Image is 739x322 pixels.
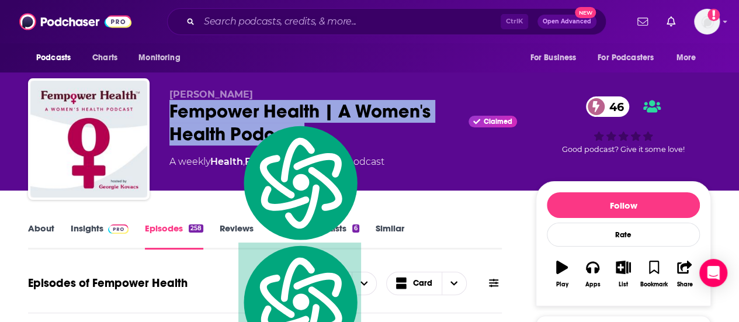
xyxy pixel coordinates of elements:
svg: Add a profile image [707,9,720,21]
img: Fempower Health | A Women's Health Podcast [30,81,147,198]
span: Card [413,279,432,288]
div: Bookmark [640,281,668,288]
a: Charts [85,47,124,69]
a: Episodes258 [145,223,203,250]
a: Reviews [220,223,254,250]
h1: Episodes of Fempower Health [28,276,188,290]
button: open menu [668,47,711,69]
input: Search podcasts, credits, & more... [199,12,501,31]
span: More [676,50,696,66]
a: InsightsPodchaser Pro [71,223,129,250]
a: Health [210,156,243,167]
span: For Business [530,50,576,66]
button: Share [669,253,700,295]
span: For Podcasters [598,50,654,66]
span: New [575,7,596,18]
span: Claimed [484,119,512,124]
span: Open Advanced [543,19,591,25]
a: Show notifications dropdown [633,12,653,32]
span: Good podcast? Give it some love! [562,145,685,154]
button: open menu [522,47,591,69]
div: Open Intercom Messenger [699,259,727,287]
div: 258 [189,224,203,233]
span: Charts [92,50,117,66]
button: open menu [590,47,671,69]
div: A weekly podcast [169,155,384,169]
button: Follow [547,192,700,218]
div: Rate [547,223,700,247]
button: Play [547,253,577,295]
a: Show notifications dropdown [662,12,680,32]
img: User Profile [694,9,720,34]
div: 46Good podcast? Give it some love! [536,89,711,161]
span: Logged in as Ashley_Beenen [694,9,720,34]
button: Open AdvancedNew [537,15,596,29]
a: About [28,223,54,250]
button: open menu [130,47,195,69]
button: open menu [28,47,86,69]
img: Podchaser - Follow, Share and Rate Podcasts [19,11,131,33]
button: Show profile menu [694,9,720,34]
img: Podchaser Pro [108,224,129,234]
button: Choose View [386,272,467,295]
img: logo.svg [238,123,361,243]
span: Monitoring [138,50,180,66]
a: 46 [586,96,630,117]
span: Podcasts [36,50,71,66]
span: Ctrl K [501,14,528,29]
button: open menu [352,272,376,295]
div: Apps [585,281,601,288]
button: Apps [577,253,608,295]
span: 46 [598,96,630,117]
div: List [619,281,628,288]
button: List [608,253,639,295]
a: Similar [376,223,404,250]
div: Play [556,281,568,288]
span: [PERSON_NAME] [169,89,253,100]
button: Bookmark [639,253,669,295]
div: Search podcasts, credits, & more... [167,8,606,35]
div: Share [676,281,692,288]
